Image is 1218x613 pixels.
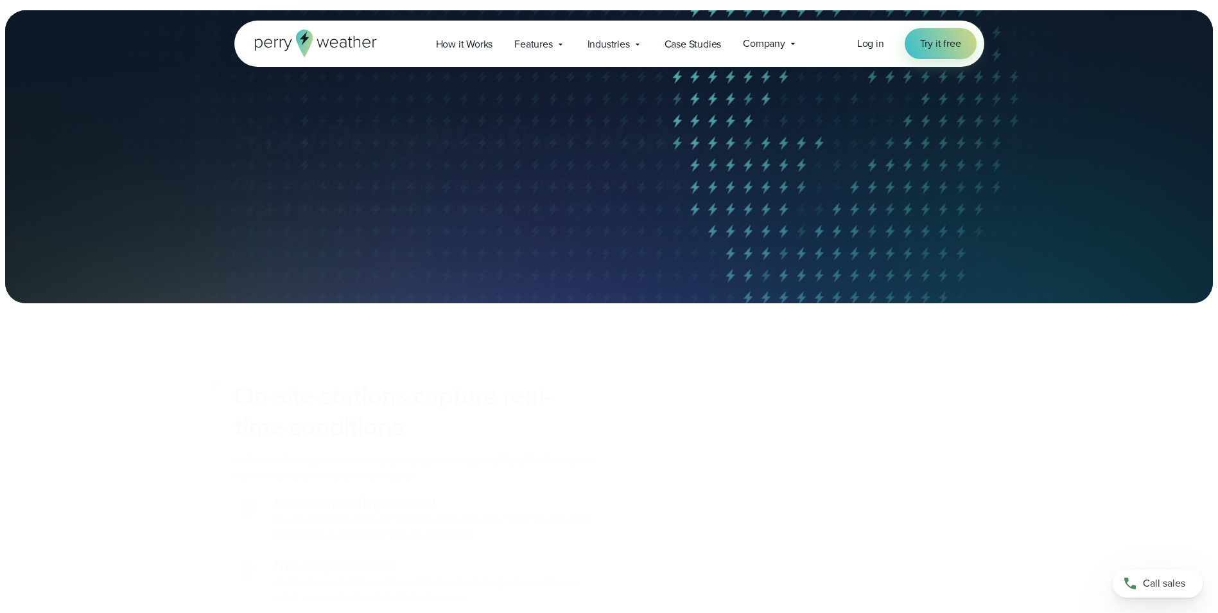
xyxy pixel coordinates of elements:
[514,37,552,52] span: Features
[425,31,504,57] a: How it Works
[743,36,785,51] span: Company
[920,36,961,51] span: Try it free
[1113,569,1203,598] a: Call sales
[587,37,630,52] span: Industries
[1143,576,1185,591] span: Call sales
[654,31,733,57] a: Case Studies
[857,36,884,51] a: Log in
[436,37,493,52] span: How it Works
[665,37,722,52] span: Case Studies
[905,28,977,59] a: Try it free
